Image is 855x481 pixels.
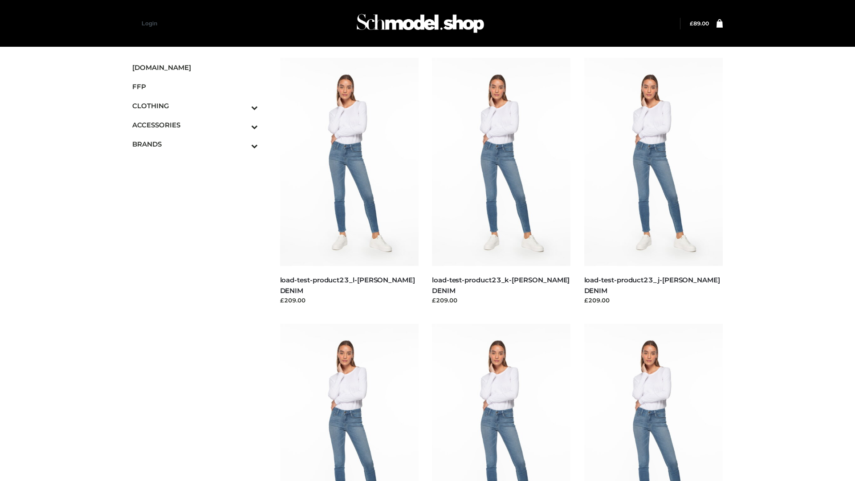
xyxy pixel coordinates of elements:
span: CLOTHING [132,101,258,111]
a: Login [142,20,157,27]
a: BRANDSToggle Submenu [132,135,258,154]
bdi: 89.00 [690,20,709,27]
span: FFP [132,82,258,92]
button: Toggle Submenu [227,115,258,135]
a: load-test-product23_l-[PERSON_NAME] DENIM [280,276,415,294]
a: FFP [132,77,258,96]
span: £ [690,20,693,27]
div: £209.00 [280,296,419,305]
button: Toggle Submenu [227,135,258,154]
a: load-test-product23_j-[PERSON_NAME] DENIM [584,276,720,294]
a: load-test-product23_k-[PERSON_NAME] DENIM [432,276,570,294]
span: BRANDS [132,139,258,149]
a: £89.00 [690,20,709,27]
a: ACCESSORIESToggle Submenu [132,115,258,135]
a: CLOTHINGToggle Submenu [132,96,258,115]
a: [DOMAIN_NAME] [132,58,258,77]
button: Toggle Submenu [227,96,258,115]
img: Schmodel Admin 964 [354,6,487,41]
span: ACCESSORIES [132,120,258,130]
div: £209.00 [584,296,723,305]
span: [DOMAIN_NAME] [132,62,258,73]
div: £209.00 [432,296,571,305]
